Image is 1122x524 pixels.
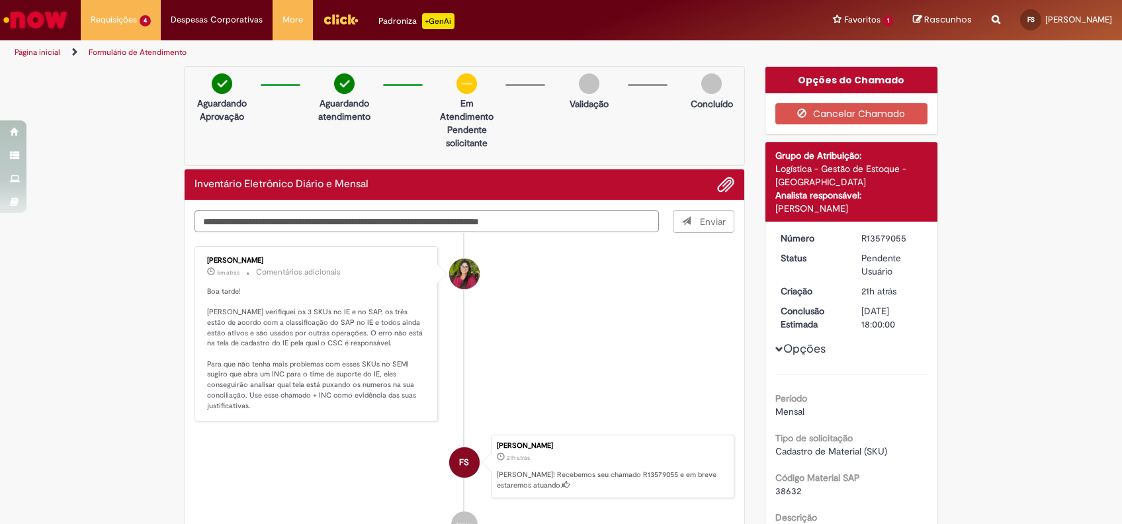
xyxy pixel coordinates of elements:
[913,14,972,26] a: Rascunhos
[435,97,499,123] p: Em Atendimento
[217,269,239,277] time: 30/09/2025 17:11:59
[775,406,804,417] span: Mensal
[334,73,355,94] img: check-circle-green.png
[883,15,893,26] span: 1
[207,286,427,411] p: Boa tarde! [PERSON_NAME] verifiquei os 3 SKUs no IE e no SAP, os três estão de acordo com a class...
[775,392,807,404] b: Período
[91,13,137,26] span: Requisições
[775,445,887,457] span: Cadastro de Material (SKU)
[456,73,477,94] img: circle-minus.png
[775,511,817,523] b: Descrição
[497,470,727,490] p: [PERSON_NAME]! Recebemos seu chamado R13579055 e em breve estaremos atuando.
[775,103,928,124] button: Cancelar Chamado
[861,284,923,298] div: 29/09/2025 20:00:02
[861,304,923,331] div: [DATE] 18:00:00
[507,454,530,462] span: 21h atrás
[449,447,480,478] div: Fernando Carvalho Silva
[861,232,923,245] div: R13579055
[435,123,499,150] p: Pendente solicitante
[89,47,187,58] a: Formulário de Atendimento
[771,251,852,265] dt: Status
[570,97,609,110] p: Validação
[1045,14,1112,25] span: [PERSON_NAME]
[312,97,376,123] p: Aguardando atendimento
[861,285,896,297] span: 21h atrás
[775,162,928,189] div: Logística - Gestão de Estoque - [GEOGRAPHIC_DATA]
[449,259,480,289] div: Maria Leticia Fuzeto Ferreira
[171,13,263,26] span: Despesas Corporativas
[422,13,454,29] p: +GenAi
[844,13,881,26] span: Favoritos
[771,304,852,331] dt: Conclusão Estimada
[775,485,801,497] span: 38632
[282,13,303,26] span: More
[775,189,928,202] div: Analista responsável:
[775,472,860,484] b: Código Material SAP
[194,435,734,498] li: Fernando Carvalho Silva
[15,47,60,58] a: Página inicial
[775,149,928,162] div: Grupo de Atribuição:
[701,73,722,94] img: img-circle-grey.png
[861,251,923,278] div: Pendente Usuário
[256,267,341,278] small: Comentários adicionais
[10,40,738,65] ul: Trilhas de página
[507,454,530,462] time: 29/09/2025 20:00:02
[323,9,359,29] img: click_logo_yellow_360x200.png
[771,284,852,298] dt: Criação
[924,13,972,26] span: Rascunhos
[1027,15,1035,24] span: FS
[459,447,469,478] span: FS
[771,232,852,245] dt: Número
[190,97,254,123] p: Aguardando Aprovação
[212,73,232,94] img: check-circle-green.png
[207,257,427,265] div: [PERSON_NAME]
[775,432,853,444] b: Tipo de solicitação
[497,442,727,450] div: [PERSON_NAME]
[217,269,239,277] span: 5m atrás
[775,202,928,215] div: [PERSON_NAME]
[140,15,151,26] span: 4
[194,210,659,233] textarea: Digite sua mensagem aqui...
[765,67,938,93] div: Opções do Chamado
[1,7,69,33] img: ServiceNow
[378,13,454,29] div: Padroniza
[861,285,896,297] time: 29/09/2025 20:00:02
[579,73,599,94] img: img-circle-grey.png
[717,176,734,193] button: Adicionar anexos
[691,97,733,110] p: Concluído
[194,179,368,191] h2: Inventário Eletrônico Diário e Mensal Histórico de tíquete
